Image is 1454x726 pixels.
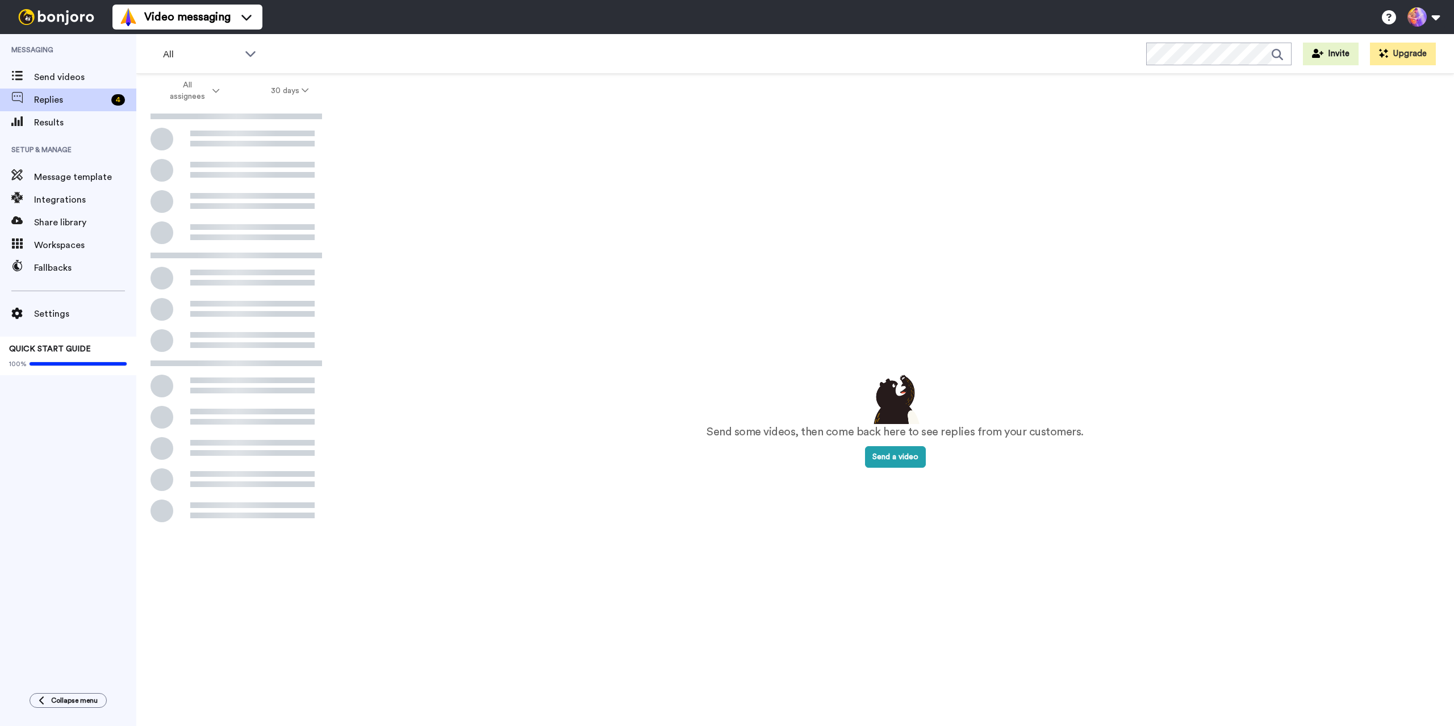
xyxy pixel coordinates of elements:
[34,116,136,129] span: Results
[30,693,107,708] button: Collapse menu
[144,9,231,25] span: Video messaging
[34,307,136,321] span: Settings
[245,81,335,101] button: 30 days
[1303,43,1359,65] button: Invite
[9,359,27,368] span: 100%
[51,696,98,705] span: Collapse menu
[34,216,136,229] span: Share library
[34,238,136,252] span: Workspaces
[34,70,136,84] span: Send videos
[867,372,924,424] img: results-emptystates.png
[34,93,107,107] span: Replies
[34,261,136,275] span: Fallbacks
[163,48,239,61] span: All
[111,94,125,106] div: 4
[34,170,136,184] span: Message template
[865,453,926,461] a: Send a video
[119,8,137,26] img: vm-color.svg
[164,79,210,102] span: All assignees
[707,424,1084,440] p: Send some videos, then come back here to see replies from your customers.
[9,345,91,353] span: QUICK START GUIDE
[34,193,136,207] span: Integrations
[14,9,99,25] img: bj-logo-header-white.svg
[139,75,245,107] button: All assignees
[865,446,926,468] button: Send a video
[1370,43,1436,65] button: Upgrade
